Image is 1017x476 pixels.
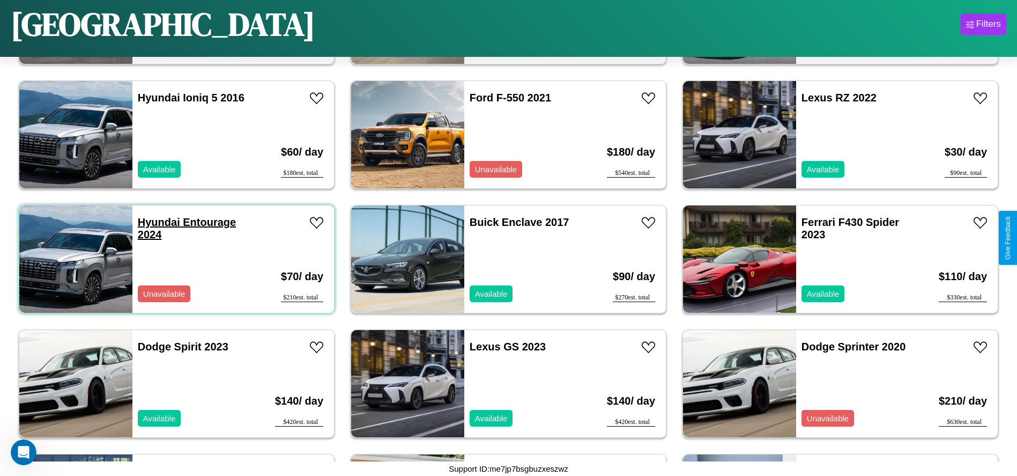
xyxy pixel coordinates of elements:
p: Available [475,411,508,426]
p: Available [807,162,840,177]
div: Filters [976,19,1001,30]
h3: $ 140 / day [275,384,323,418]
h3: $ 60 / day [281,135,323,169]
iframe: Intercom live chat [11,440,36,465]
a: Buick Enclave 2017 [470,216,569,228]
div: $ 210 est. total [281,294,323,302]
a: Lexus RZ 2022 [801,92,877,104]
button: Filters [961,13,1006,35]
a: Ford F-550 2021 [470,92,551,104]
h3: $ 110 / day [939,260,987,294]
p: Support ID: me7jp7bsgbuzxeszwz [449,462,568,476]
p: Unavailable [475,162,517,177]
h3: $ 30 / day [945,135,987,169]
h3: $ 140 / day [607,384,655,418]
p: Available [807,287,840,301]
div: $ 330 est. total [939,294,987,302]
a: Dodge Sprinter 2020 [801,341,906,353]
p: Available [475,287,508,301]
h1: [GEOGRAPHIC_DATA] [11,2,315,46]
p: Unavailable [143,287,185,301]
div: $ 180 est. total [281,169,323,178]
h3: $ 70 / day [281,260,323,294]
a: Lexus GS 2023 [470,341,546,353]
a: Dodge Spirit 2023 [138,341,228,353]
p: Unavailable [807,411,849,426]
div: $ 420 est. total [607,418,655,427]
div: $ 90 est. total [945,169,987,178]
p: Available [143,162,176,177]
div: Give Feedback [1004,216,1012,260]
div: $ 630 est. total [939,418,987,427]
h3: $ 210 / day [939,384,987,418]
a: Hyundai Entourage 2024 [138,216,236,240]
div: $ 420 est. total [275,418,323,427]
a: Ferrari F430 Spider 2023 [801,216,899,240]
h3: $ 180 / day [607,135,655,169]
a: Hyundai Ioniq 5 2016 [138,92,244,104]
div: $ 540 est. total [607,169,655,178]
h3: $ 90 / day [613,260,655,294]
div: $ 270 est. total [613,294,655,302]
p: Available [143,411,176,426]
